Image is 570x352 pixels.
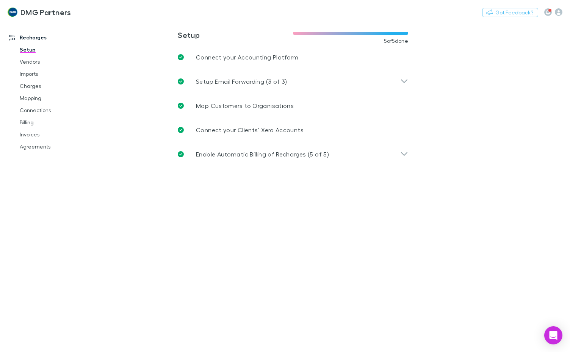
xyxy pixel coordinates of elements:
div: Enable Automatic Billing of Recharges (5 of 5) [172,142,414,166]
a: Mapping [12,92,99,104]
a: Imports [12,68,99,80]
img: DMG Partners's Logo [8,8,17,17]
span: 5 of 5 done [384,38,408,44]
p: Connect your Accounting Platform [196,53,299,62]
a: Billing [12,116,99,128]
p: Enable Automatic Billing of Recharges (5 of 5) [196,150,329,159]
a: Agreements [12,141,99,153]
p: Setup Email Forwarding (3 of 3) [196,77,287,86]
a: Charges [12,80,99,92]
h3: DMG Partners [20,8,71,17]
p: Connect your Clients’ Xero Accounts [196,125,304,135]
h3: Setup [178,30,293,39]
a: Connections [12,104,99,116]
a: Connect your Accounting Platform [172,45,414,69]
button: Got Feedback? [482,8,538,17]
a: Setup [12,44,99,56]
p: Map Customers to Organisations [196,101,294,110]
a: Invoices [12,128,99,141]
a: Connect your Clients’ Xero Accounts [172,118,414,142]
a: Recharges [2,31,99,44]
a: Map Customers to Organisations [172,94,414,118]
div: Setup Email Forwarding (3 of 3) [172,69,414,94]
div: Open Intercom Messenger [544,326,562,344]
a: DMG Partners [3,3,75,21]
a: Vendors [12,56,99,68]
